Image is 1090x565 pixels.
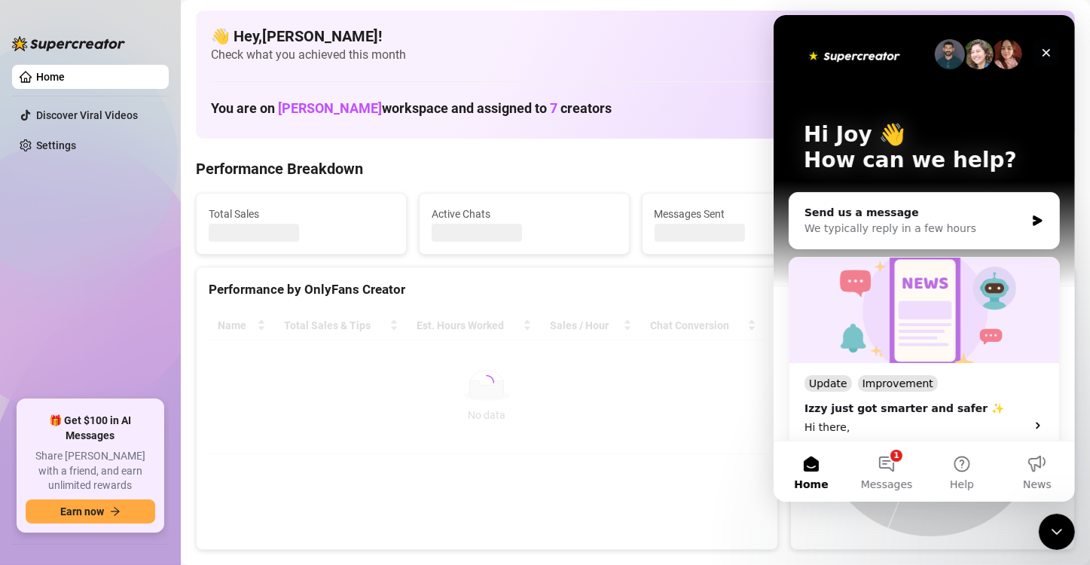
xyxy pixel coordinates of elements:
[110,506,121,517] span: arrow-right
[209,206,394,222] span: Total Sales
[196,158,363,179] h4: Performance Breakdown
[211,26,1060,47] h4: 👋 Hey, [PERSON_NAME] !
[278,100,382,116] span: [PERSON_NAME]
[1039,514,1075,550] iframe: Intercom live chat
[774,15,1075,502] iframe: Intercom live chat
[211,47,1060,63] span: Check what you achieved this month
[655,206,840,222] span: Messages Sent
[26,499,155,524] button: Earn nowarrow-right
[12,36,125,51] img: logo-BBDzfeDw.svg
[209,279,765,300] div: Performance by OnlyFans Creator
[477,372,497,392] span: loading
[26,414,155,443] span: 🎁 Get $100 in AI Messages
[60,505,104,518] span: Earn now
[211,100,612,117] h1: You are on workspace and assigned to creators
[432,206,617,222] span: Active Chats
[36,71,65,83] a: Home
[36,109,138,121] a: Discover Viral Videos
[36,139,76,151] a: Settings
[550,100,557,116] span: 7
[26,449,155,493] span: Share [PERSON_NAME] with a friend, and earn unlimited rewards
